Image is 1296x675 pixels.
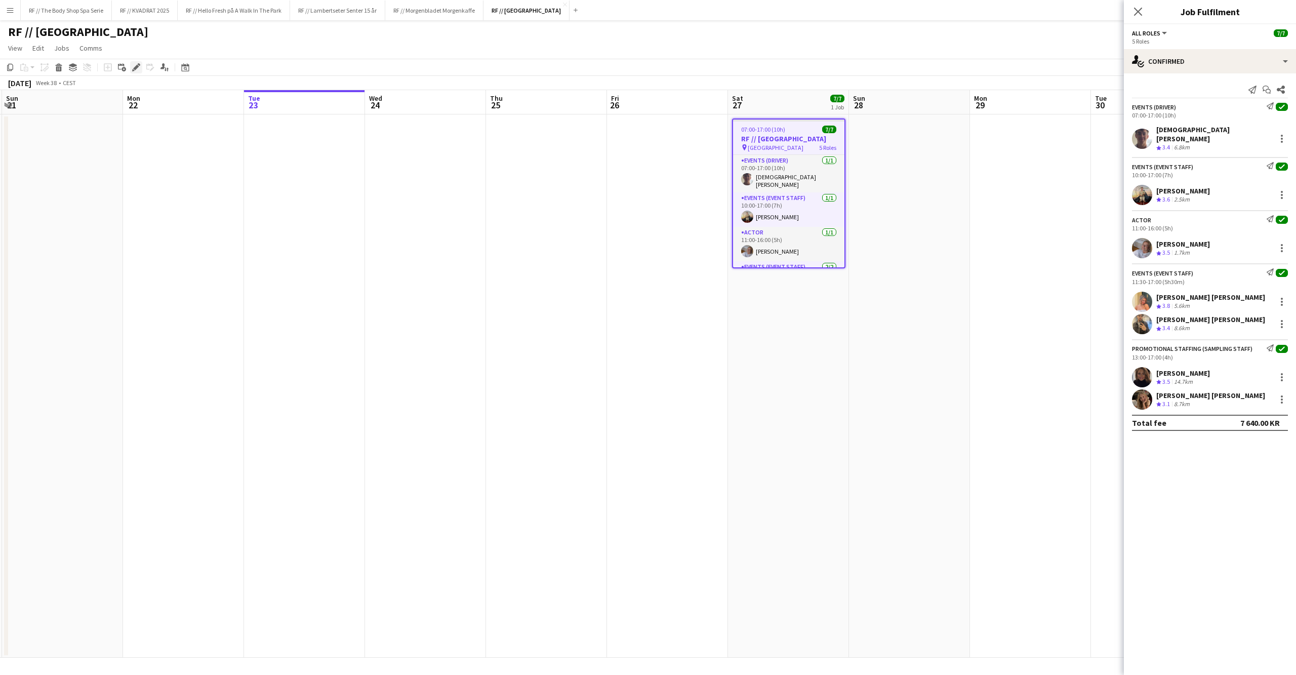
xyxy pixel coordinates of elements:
[1132,278,1288,286] div: 11:30-17:00 (5h30m)
[732,118,845,268] app-job-card: 07:00-17:00 (10h)7/7RF // [GEOGRAPHIC_DATA] [GEOGRAPHIC_DATA]5 RolesEvents (Driver)1/107:00-17:00...
[973,99,987,111] span: 29
[28,42,48,55] a: Edit
[1132,345,1252,352] div: Promotional Staffing (Sampling Staff)
[822,126,836,133] span: 7/7
[1132,171,1288,179] div: 10:00-17:00 (7h)
[50,42,73,55] a: Jobs
[819,144,836,151] span: 5 Roles
[610,99,619,111] span: 26
[1162,324,1170,332] span: 3.4
[1132,269,1193,277] div: Events (Event Staff)
[733,261,844,316] app-card-role: Events (Event Staff)2/2
[8,78,31,88] div: [DATE]
[127,94,140,103] span: Mon
[1156,293,1265,302] div: [PERSON_NAME] [PERSON_NAME]
[611,94,619,103] span: Fri
[831,103,844,111] div: 1 Job
[1156,186,1210,195] div: [PERSON_NAME]
[731,99,743,111] span: 27
[1274,29,1288,37] span: 7/7
[974,94,987,103] span: Mon
[178,1,290,20] button: RF // Hello Fresh på A Walk In The Park
[63,79,76,87] div: CEST
[1172,378,1195,386] div: 14.7km
[830,95,844,102] span: 7/7
[368,99,382,111] span: 24
[1132,216,1151,224] div: Actor
[8,24,148,39] h1: RF // [GEOGRAPHIC_DATA]
[369,94,382,103] span: Wed
[4,42,26,55] a: View
[8,44,22,53] span: View
[1124,49,1296,73] div: Confirmed
[748,144,803,151] span: [GEOGRAPHIC_DATA]
[1093,99,1107,111] span: 30
[1156,391,1265,400] div: [PERSON_NAME] [PERSON_NAME]
[1162,378,1170,385] span: 3.5
[1095,94,1107,103] span: Tue
[21,1,112,20] button: RF // The Body Shop Spa Serie
[489,99,503,111] span: 25
[1156,125,1272,143] div: [DEMOGRAPHIC_DATA][PERSON_NAME]
[733,227,844,261] app-card-role: Actor1/111:00-16:00 (5h)[PERSON_NAME]
[1132,103,1176,111] div: Events (Driver)
[1162,143,1170,151] span: 3.4
[126,99,140,111] span: 22
[1162,302,1170,309] span: 3.8
[75,42,106,55] a: Comms
[1132,163,1193,171] div: Events (Event Staff)
[32,44,44,53] span: Edit
[1172,143,1192,152] div: 6.8km
[733,155,844,192] app-card-role: Events (Driver)1/107:00-17:00 (10h)[DEMOGRAPHIC_DATA][PERSON_NAME]
[1132,37,1288,45] div: 5 Roles
[385,1,483,20] button: RF // Morgenbladet Morgenkaffe
[290,1,385,20] button: RF // Lambertseter Senter 15 år
[1124,5,1296,18] h3: Job Fulfilment
[1132,29,1160,37] span: All roles
[483,1,570,20] button: RF // [GEOGRAPHIC_DATA]
[741,126,785,133] span: 07:00-17:00 (10h)
[248,94,260,103] span: Tue
[1156,240,1210,249] div: [PERSON_NAME]
[247,99,260,111] span: 23
[1132,29,1168,37] button: All roles
[1172,195,1192,204] div: 2.5km
[54,44,69,53] span: Jobs
[1132,111,1288,119] div: 07:00-17:00 (10h)
[1162,249,1170,256] span: 3.5
[1162,400,1170,408] span: 3.1
[1156,369,1210,378] div: [PERSON_NAME]
[853,94,865,103] span: Sun
[1162,195,1170,203] span: 3.6
[733,192,844,227] app-card-role: Events (Event Staff)1/110:00-17:00 (7h)[PERSON_NAME]
[79,44,102,53] span: Comms
[1132,418,1166,428] div: Total fee
[1172,249,1192,257] div: 1.7km
[1172,302,1192,310] div: 5.6km
[33,79,59,87] span: Week 38
[1172,400,1192,409] div: 8.7km
[1172,324,1192,333] div: 8.6km
[1132,224,1288,232] div: 11:00-16:00 (5h)
[6,94,18,103] span: Sun
[1132,353,1288,361] div: 13:00-17:00 (4h)
[1240,418,1280,428] div: 7 640.00 KR
[852,99,865,111] span: 28
[732,94,743,103] span: Sat
[733,134,844,143] h3: RF // [GEOGRAPHIC_DATA]
[1156,315,1265,324] div: [PERSON_NAME] [PERSON_NAME]
[490,94,503,103] span: Thu
[112,1,178,20] button: RF // KVADRAT 2025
